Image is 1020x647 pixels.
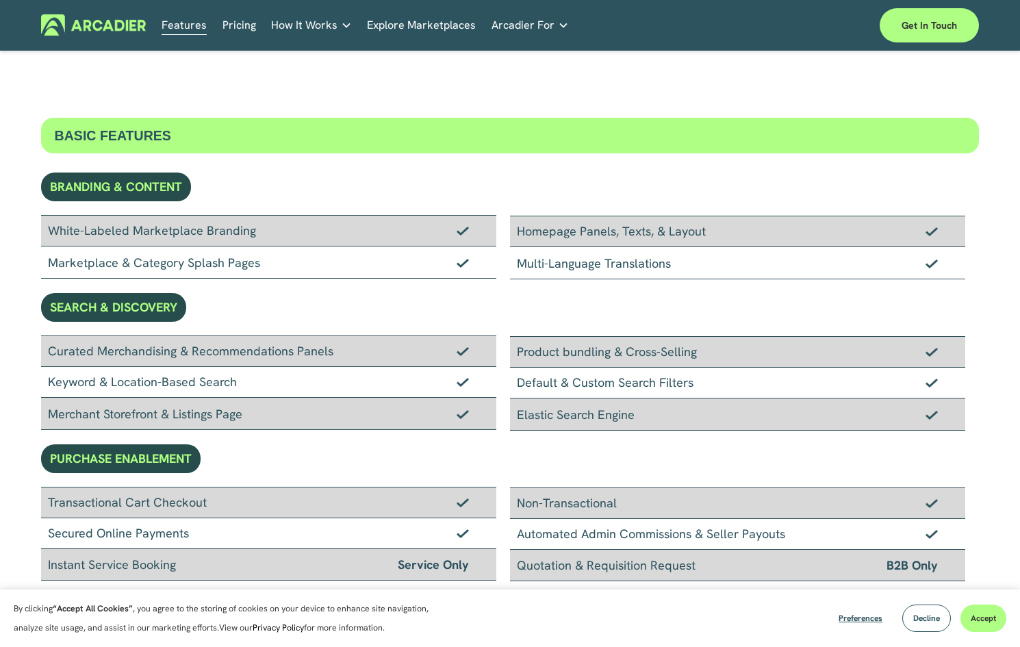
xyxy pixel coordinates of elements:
a: Pricing [222,14,256,36]
div: Curated Merchandising & Recommendations Panels [41,335,496,367]
span: Preferences [839,613,882,624]
img: Checkmark [457,258,469,268]
div: Multi-Language Translations [510,247,965,279]
button: Preferences [828,605,893,632]
span: Accept [971,613,996,624]
a: folder dropdown [271,14,352,36]
div: Quotation & Requisition Request [510,550,965,581]
div: Discount & Coupon Generator [510,581,965,613]
img: Checkmark [926,498,938,508]
img: Checkmark [926,529,938,539]
div: BASIC FEATURES [41,118,980,153]
img: Checkmark [457,409,469,419]
img: Checkmark [457,529,469,538]
div: Elastic Search Engine [510,398,965,431]
img: Checkmark [926,410,938,420]
a: folder dropdown [492,14,569,36]
img: Checkmark [926,347,938,357]
div: Keyword & Location-Based Search [41,367,496,398]
div: Product bundling & Cross-Selling [510,336,965,368]
span: Arcadier For [492,16,554,35]
img: Checkmark [926,378,938,388]
div: Non-Transactional [510,487,965,519]
div: White-Labeled Marketplace Branding [41,215,496,246]
span: Service Only [398,555,469,574]
button: Decline [902,605,951,632]
div: Automated Admin Commissions & Seller Payouts [510,519,965,550]
img: Checkmark [457,377,469,387]
button: Accept [960,605,1006,632]
div: BRANDING & CONTENT [41,173,191,201]
img: Checkmark [457,226,469,236]
a: Get in touch [880,8,979,42]
strong: “Accept All Cookies” [53,603,133,614]
span: B2B Only [887,555,938,575]
img: Checkmark [926,259,938,268]
div: Addition of Sales Tax/GST [41,581,496,613]
div: Merchant Storefront & Listings Page [41,398,496,430]
p: By clicking , you agree to the storing of cookies on your device to enhance site navigation, anal... [14,599,459,637]
div: PURCHASE ENABLEMENT [41,444,201,473]
div: Homepage Panels, Texts, & Layout [510,216,965,247]
div: Default & Custom Search Filters [510,368,965,398]
a: Privacy Policy [253,622,304,633]
img: Checkmark [926,227,938,236]
a: Explore Marketplaces [367,14,476,36]
img: Arcadier [41,14,146,36]
span: How It Works [271,16,337,35]
div: Secured Online Payments [41,518,496,549]
span: Decline [913,613,940,624]
div: Instant Service Booking [41,549,496,581]
div: SEARCH & DISCOVERY [41,293,186,322]
a: Features [162,14,207,36]
img: Checkmark [457,498,469,507]
img: Checkmark [457,346,469,356]
div: Transactional Cart Checkout [41,487,496,518]
div: Marketplace & Category Splash Pages [41,246,496,279]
